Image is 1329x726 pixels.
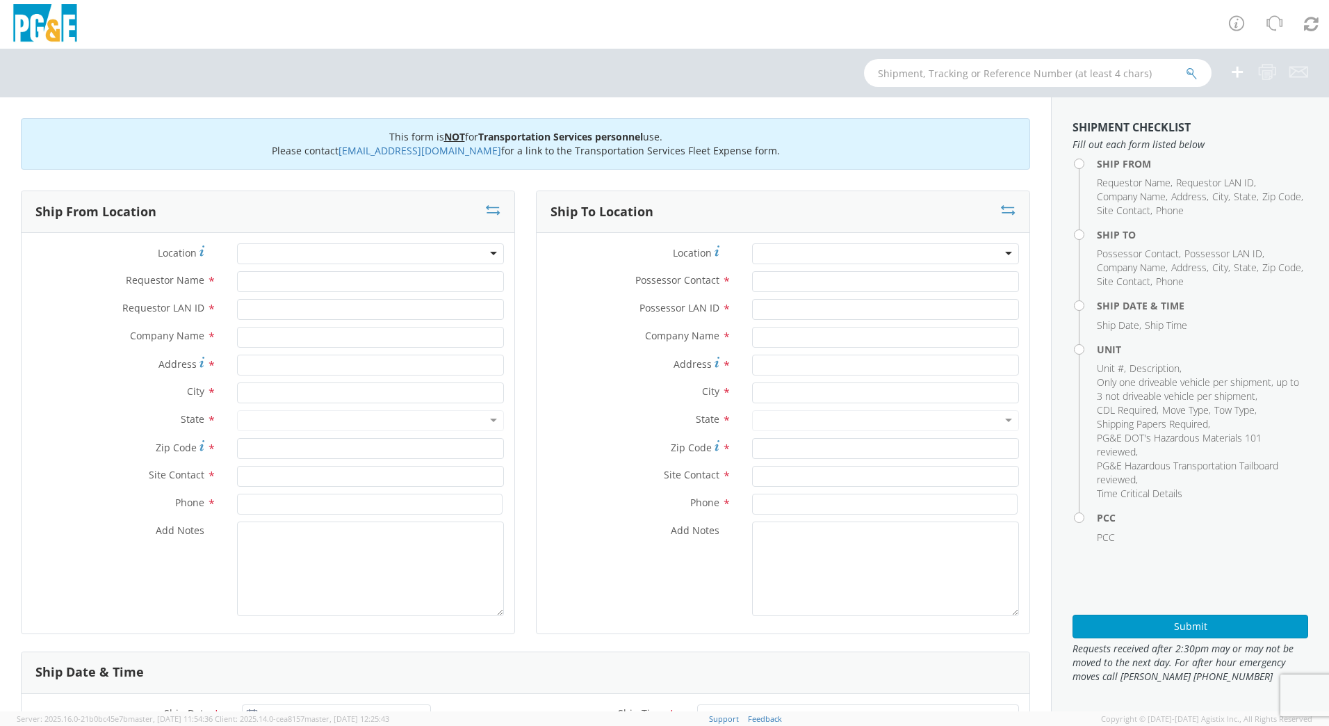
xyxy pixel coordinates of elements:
[1073,120,1191,135] strong: Shipment Checklist
[158,246,197,259] span: Location
[1171,190,1207,203] span: Address
[1097,431,1305,459] li: ,
[1097,487,1182,500] span: Time Critical Details
[864,59,1212,87] input: Shipment, Tracking or Reference Number (at least 4 chars)
[1162,403,1211,417] li: ,
[1097,362,1126,376] li: ,
[1212,261,1228,274] span: City
[709,713,739,724] a: Support
[1097,376,1305,403] li: ,
[1184,247,1262,260] span: Possessor LAN ID
[1097,247,1181,261] li: ,
[1214,403,1257,417] li: ,
[1212,190,1228,203] span: City
[696,412,719,426] span: State
[1162,403,1209,417] span: Move Type
[175,496,204,509] span: Phone
[126,273,204,287] span: Requestor Name
[1097,376,1299,403] span: Only one driveable vehicle per shipment, up to 3 not driveable vehicle per shipment
[1156,275,1184,288] span: Phone
[1073,615,1308,638] button: Submit
[478,130,643,143] b: Transportation Services personnel
[21,118,1030,170] div: This form is for use. Please contact for a link to the Transportation Services Fleet Expense form.
[1097,344,1308,355] h4: Unit
[35,665,144,679] h3: Ship Date & Time
[1176,176,1254,189] span: Requestor LAN ID
[149,468,204,481] span: Site Contact
[1097,275,1152,289] li: ,
[1097,190,1166,203] span: Company Name
[444,130,465,143] u: NOT
[673,246,712,259] span: Location
[1097,176,1171,189] span: Requestor Name
[1145,318,1187,332] span: Ship Time
[1097,275,1150,288] span: Site Contact
[1097,417,1210,431] li: ,
[1097,204,1152,218] li: ,
[1176,176,1256,190] li: ,
[671,524,719,537] span: Add Notes
[618,707,664,720] span: Ship Time
[1184,247,1264,261] li: ,
[1212,190,1230,204] li: ,
[158,357,197,371] span: Address
[1234,190,1259,204] li: ,
[1097,247,1179,260] span: Possessor Contact
[635,273,719,287] span: Possessor Contact
[690,496,719,509] span: Phone
[1130,362,1180,375] span: Description
[1097,261,1166,274] span: Company Name
[1073,138,1308,152] span: Fill out each form listed below
[128,713,213,724] span: master, [DATE] 11:54:36
[1156,204,1184,217] span: Phone
[1097,318,1141,332] li: ,
[1234,261,1257,274] span: State
[639,301,719,314] span: Possessor LAN ID
[181,412,204,426] span: State
[304,713,389,724] span: master, [DATE] 12:25:43
[674,357,712,371] span: Address
[1097,417,1208,430] span: Shipping Papers Required
[1097,403,1157,417] span: CDL Required
[1097,362,1124,375] span: Unit #
[1262,261,1301,274] span: Zip Code
[1073,642,1308,684] span: Requests received after 2:30pm may or may not be moved to the next day. For after hour emergency ...
[1262,190,1303,204] li: ,
[1097,300,1308,311] h4: Ship Date & Time
[156,441,197,454] span: Zip Code
[1234,190,1257,203] span: State
[1097,513,1308,523] h4: PCC
[1171,190,1209,204] li: ,
[122,301,204,314] span: Requestor LAN ID
[671,441,712,454] span: Zip Code
[702,385,719,398] span: City
[164,707,209,720] span: Ship Date
[664,468,719,481] span: Site Contact
[339,144,501,157] a: [EMAIL_ADDRESS][DOMAIN_NAME]
[1097,431,1262,458] span: PG&E DOT's Hazardous Materials 101 reviewed
[1097,403,1159,417] li: ,
[1130,362,1182,376] li: ,
[1212,261,1230,275] li: ,
[1097,459,1305,487] li: ,
[17,713,213,724] span: Server: 2025.16.0-21b0bc45e7b
[1097,229,1308,240] h4: Ship To
[1097,318,1139,332] span: Ship Date
[551,205,653,219] h3: Ship To Location
[1097,459,1278,486] span: PG&E Hazardous Transportation Tailboard reviewed
[645,329,719,342] span: Company Name
[1262,261,1303,275] li: ,
[1097,204,1150,217] span: Site Contact
[1097,531,1115,544] span: PCC
[10,4,80,45] img: pge-logo-06675f144f4cfa6a6814.png
[215,713,389,724] span: Client: 2025.14.0-cea8157
[1234,261,1259,275] li: ,
[748,713,782,724] a: Feedback
[156,524,204,537] span: Add Notes
[1171,261,1207,274] span: Address
[1262,190,1301,203] span: Zip Code
[1214,403,1255,417] span: Tow Type
[1171,261,1209,275] li: ,
[1097,190,1168,204] li: ,
[1097,159,1308,169] h4: Ship From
